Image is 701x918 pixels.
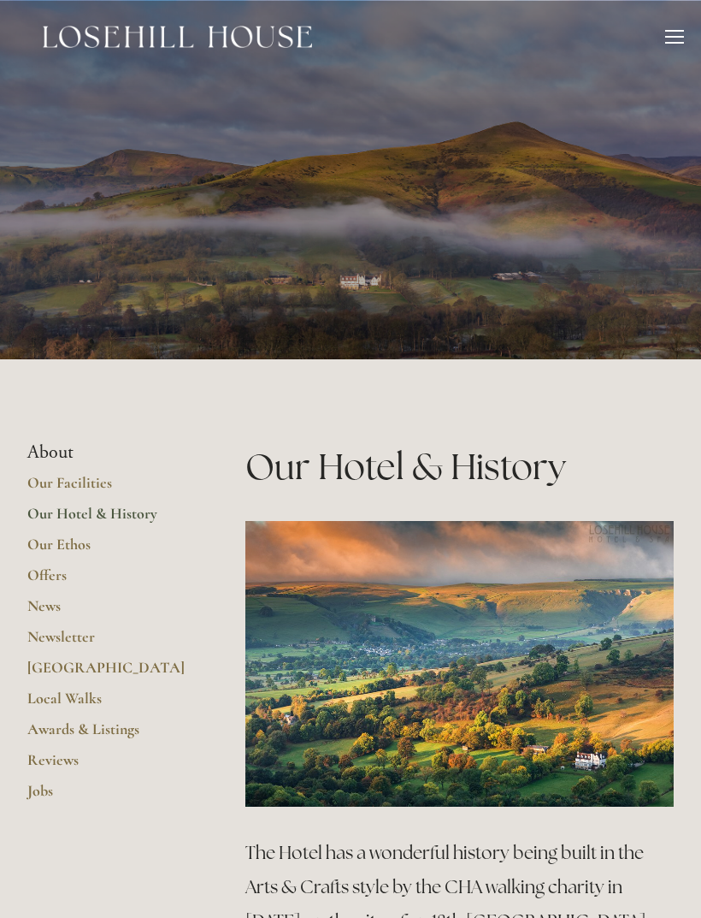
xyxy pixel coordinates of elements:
img: Losehill House [43,26,312,48]
li: About [27,441,191,464]
a: Local Walks [27,689,191,720]
a: Jobs [27,781,191,812]
a: Offers [27,566,191,596]
a: Newsletter [27,627,191,658]
a: [GEOGRAPHIC_DATA] [27,658,191,689]
a: News [27,596,191,627]
a: Awards & Listings [27,720,191,750]
a: Our Ethos [27,535,191,566]
a: Our Hotel & History [27,504,191,535]
a: Reviews [27,750,191,781]
h1: Our Hotel & History [245,441,674,492]
a: Our Facilities [27,473,191,504]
